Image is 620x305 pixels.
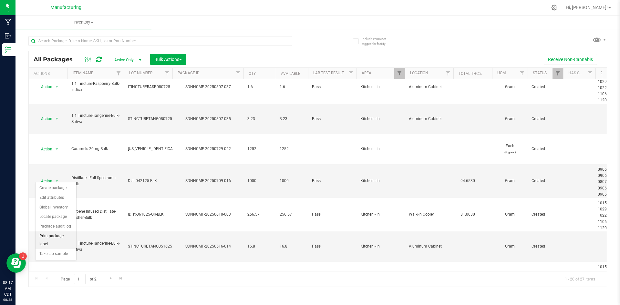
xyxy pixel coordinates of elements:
[53,114,61,123] span: select
[34,56,79,63] span: All Packages
[457,176,478,186] span: 94.6530
[360,243,401,249] span: Kitchen - In
[410,71,428,75] a: Location
[128,84,170,90] span: ITINCTURERASP080725
[532,146,559,152] span: Created
[71,113,120,125] span: 1:1 Tincture-Tangerine-Bulk-Sativa
[178,71,200,75] a: Package ID
[496,178,524,184] span: Gram
[5,19,11,25] inline-svg: Manufacturing
[280,84,304,90] span: 1.6
[280,211,304,218] span: 256.57
[128,116,172,122] span: STINCTURETANG080725
[74,274,86,284] input: 1
[280,243,304,249] span: 16.8
[71,208,120,221] span: Terpene Infused Distillate-Gusher-Bulk
[150,54,186,65] button: Bulk Actions
[409,84,449,90] span: Aluminum Cabinet
[496,149,524,155] p: (8 g ea.)
[129,71,152,75] a: Lot Number
[71,240,120,253] span: 1:1 Tincture-Tangerine-Bulk-Sativa
[36,222,76,231] li: Package audit log
[457,210,478,219] span: 81.0030
[36,249,76,259] li: Take lab sample
[517,68,528,79] a: Filter
[532,84,559,90] span: Created
[36,203,76,212] li: Global inventory
[362,36,394,46] span: Include items not tagged for facility
[247,116,272,122] span: 3.23
[532,243,559,249] span: Created
[128,146,199,152] span: [US_VEHICLE_IDENTIFICATION_NUMBER]
[560,274,600,284] span: 1 - 20 of 27 items
[36,212,76,222] li: Locate package
[35,82,53,91] span: Action
[128,243,172,249] span: STINCTURETANG051625
[15,15,151,29] a: Inventory
[544,54,597,65] button: Receive Non-Cannabis
[496,243,524,249] span: Gram
[154,57,182,62] span: Bulk Actions
[497,71,506,75] a: UOM
[459,71,482,76] a: Total THC%
[3,297,13,302] p: 08/28
[281,71,300,76] a: Available
[171,243,244,249] div: SDNNCMF-20250516-014
[171,116,244,122] div: SDNNCMF-20250807-035
[360,116,401,122] span: Kitchen - In
[394,68,405,79] a: Filter
[53,177,61,186] span: select
[247,146,272,152] span: 1252
[362,71,371,75] a: Area
[171,178,244,184] div: SDNNCMF-20250709-016
[106,274,115,283] a: Go to the next page
[409,243,449,249] span: Aluminum Cabinet
[346,68,356,79] a: Filter
[3,280,13,297] p: 08:17 AM CDT
[280,116,304,122] span: 3.23
[313,71,344,75] a: Lab Test Result
[496,84,524,90] span: Gram
[171,146,244,152] div: SDNNCMF-20250729-022
[312,178,353,184] span: Pass
[585,68,595,79] a: Filter
[171,84,244,90] div: SDNNCMF-20250807-037
[71,81,120,93] span: 1:1 Tincture-Raspberry-Bulk-Indica
[35,177,53,186] span: Action
[71,175,120,187] span: Distillate - Full Spectrum - Bulk
[36,193,76,203] li: Edit attributes
[19,252,27,260] iframe: Resource center unread badge
[116,274,126,283] a: Go to the last page
[113,68,124,79] a: Filter
[36,183,76,193] li: Create package
[532,211,559,218] span: Created
[71,146,120,152] span: Caramels-20mg-Bulk
[563,68,595,79] th: Has COA
[233,68,243,79] a: Filter
[360,211,401,218] span: Kitchen - In
[553,68,563,79] a: Filter
[566,5,608,10] span: Hi, [PERSON_NAME]!
[280,146,304,152] span: 1252
[360,178,401,184] span: Kitchen - In
[247,84,272,90] span: 1.6
[53,82,61,91] span: select
[247,211,272,218] span: 256.57
[15,19,151,25] span: Inventory
[36,231,76,249] li: Print package label
[247,178,272,184] span: 1000
[5,46,11,53] inline-svg: Inventory
[128,211,169,218] span: IDist-061025-GR-BLK
[28,36,292,46] input: Search Package ID, Item Name, SKU, Lot or Part Number...
[249,71,256,76] a: Qty
[533,71,547,75] a: Status
[55,274,102,284] span: Page of 2
[312,116,353,122] span: Pass
[443,68,453,79] a: Filter
[6,253,26,273] iframe: Resource center
[360,84,401,90] span: Kitchen - In
[360,146,401,152] span: Kitchen - In
[496,211,524,218] span: Gram
[128,178,169,184] span: Dist-042125-BLK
